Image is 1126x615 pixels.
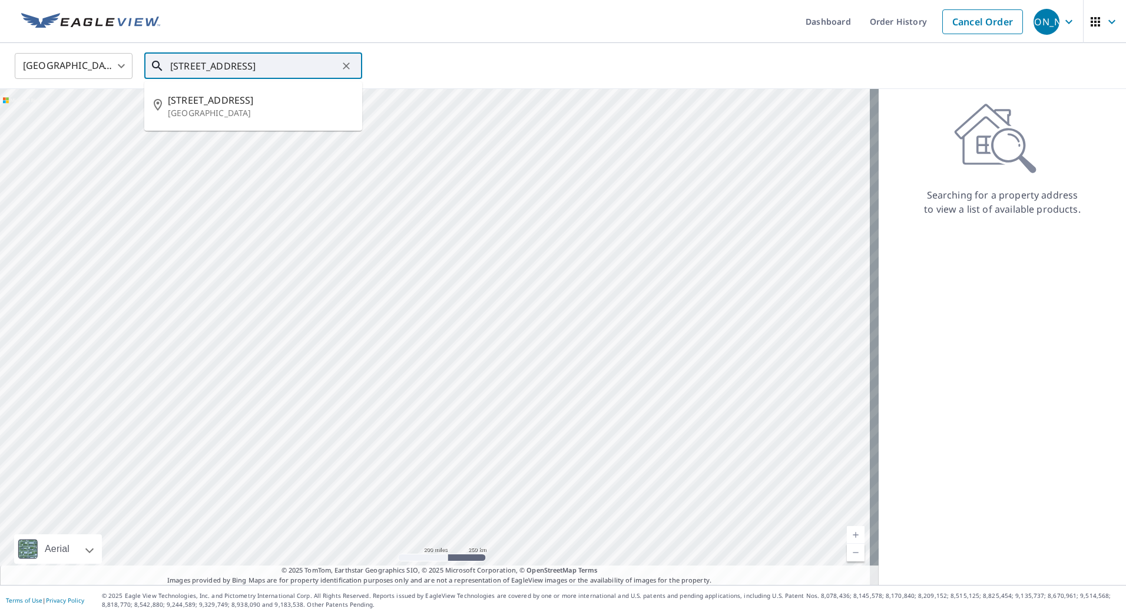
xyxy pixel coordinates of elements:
a: Current Level 5, Zoom In [847,526,865,544]
div: Aerial [14,534,102,564]
span: [STREET_ADDRESS] [168,93,353,107]
a: Cancel Order [942,9,1023,34]
button: Clear [338,58,355,74]
p: © 2025 Eagle View Technologies, Inc. and Pictometry International Corp. All Rights Reserved. Repo... [102,591,1120,609]
div: [PERSON_NAME] [1034,9,1059,35]
a: Current Level 5, Zoom Out [847,544,865,561]
a: Privacy Policy [46,596,84,604]
a: Terms [578,566,598,574]
div: [GEOGRAPHIC_DATA] [15,49,133,82]
img: EV Logo [21,13,160,31]
div: Aerial [41,534,73,564]
input: Search by address or latitude-longitude [170,49,338,82]
p: Searching for a property address to view a list of available products. [923,188,1081,216]
p: | [6,597,84,604]
span: © 2025 TomTom, Earthstar Geographics SIO, © 2025 Microsoft Corporation, © [281,566,598,576]
p: [GEOGRAPHIC_DATA] [168,107,353,119]
a: OpenStreetMap [526,566,576,574]
a: Terms of Use [6,596,42,604]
